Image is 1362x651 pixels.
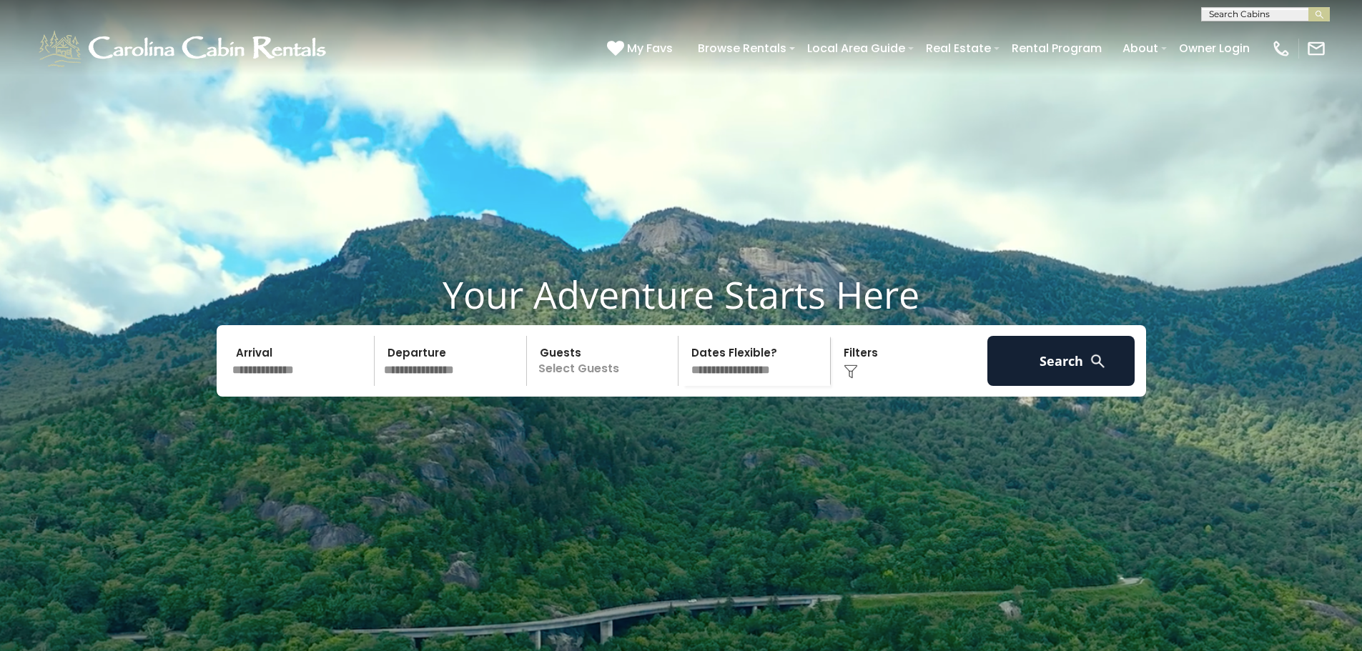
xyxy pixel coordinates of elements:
a: Owner Login [1172,36,1257,61]
span: My Favs [627,39,673,57]
img: White-1-1-2.png [36,27,332,70]
a: Browse Rentals [691,36,794,61]
a: Local Area Guide [800,36,912,61]
button: Search [987,336,1135,386]
a: Real Estate [919,36,998,61]
img: filter--v1.png [844,364,858,379]
img: mail-regular-white.png [1306,39,1326,59]
p: Select Guests [531,336,678,386]
img: search-regular-white.png [1089,352,1107,370]
h1: Your Adventure Starts Here [11,272,1351,317]
a: My Favs [607,39,676,58]
a: About [1115,36,1165,61]
a: Rental Program [1005,36,1109,61]
img: phone-regular-white.png [1271,39,1291,59]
